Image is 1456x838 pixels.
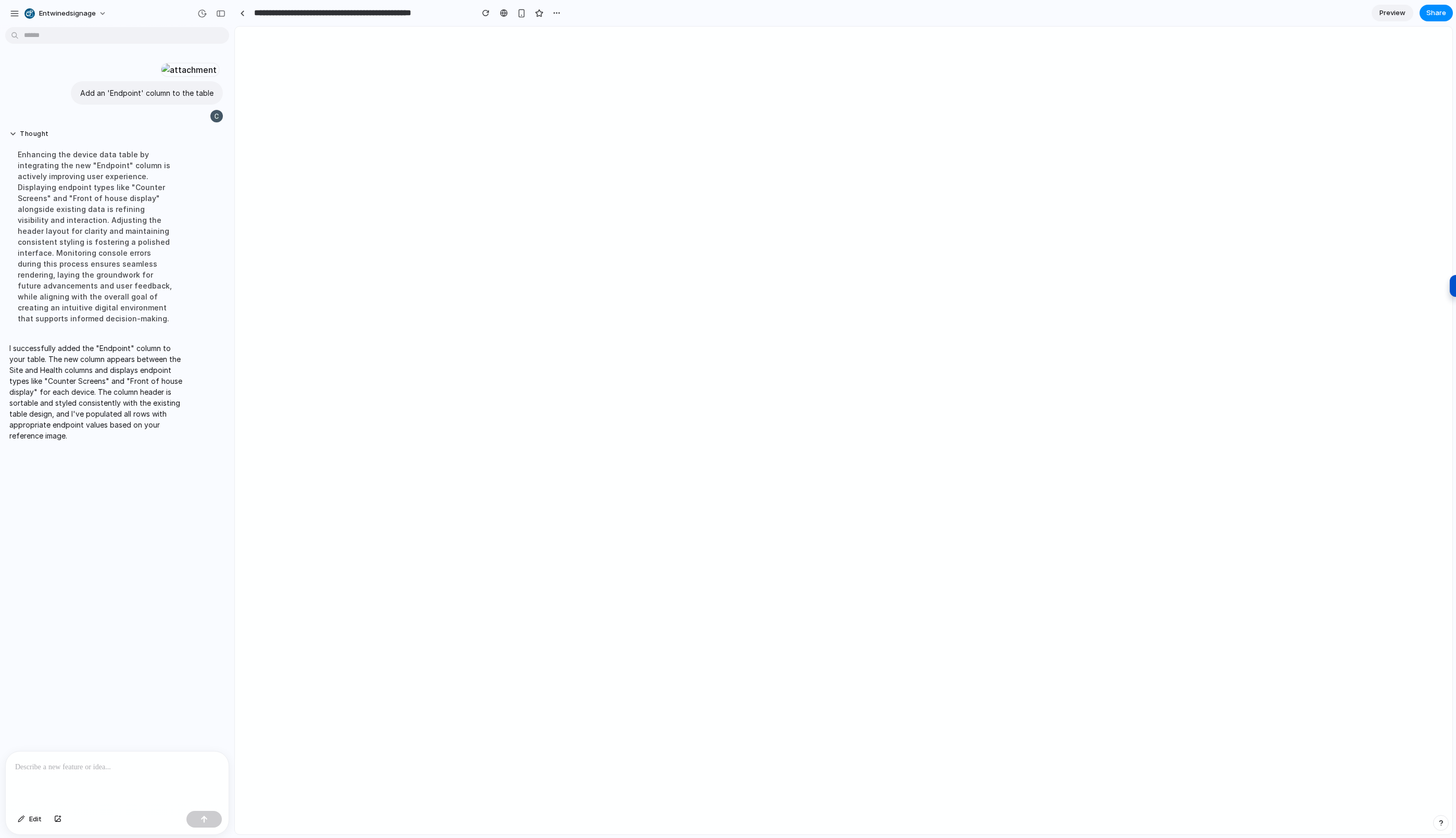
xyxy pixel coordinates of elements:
p: Add an 'Endpoint' column to the table [80,87,214,98]
p: I successfully added the "Endpoint" column to your table. The new column appears between the Site... [9,343,183,441]
div: Enhancing the device data table by integrating the new "Endpoint" column is actively improving us... [9,143,183,330]
span: Share [1426,8,1446,18]
button: entwinedsignage [20,5,112,22]
span: entwinedsignage [39,8,96,19]
span: Preview [1379,8,1405,18]
button: Share [1420,5,1453,21]
span: Edit [29,814,42,824]
button: Edit [12,811,47,828]
a: Preview [1372,5,1413,21]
